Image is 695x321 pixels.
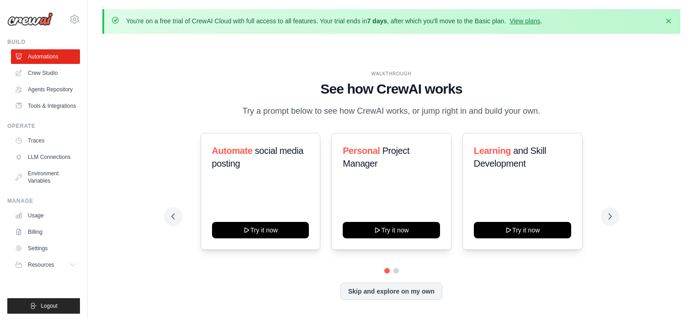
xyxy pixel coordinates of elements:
[11,258,80,272] button: Resources
[171,81,612,97] h1: See how CrewAI works
[11,150,80,164] a: LLM Connections
[11,82,80,97] a: Agents Repository
[11,49,80,64] a: Automations
[212,146,304,168] span: social media posting
[212,222,309,238] button: Try it now
[474,222,571,238] button: Try it now
[7,298,80,314] button: Logout
[11,99,80,113] a: Tools & Integrations
[11,133,80,148] a: Traces
[367,17,387,25] strong: 7 days
[340,283,442,300] button: Skip and explore on my own
[7,122,80,130] div: Operate
[41,302,58,310] span: Logout
[126,16,542,26] p: You're on a free trial of CrewAI Cloud with full access to all features. Your trial ends in , aft...
[11,66,80,80] a: Crew Studio
[474,146,546,168] span: and Skill Development
[11,166,80,188] a: Environment Variables
[7,38,80,46] div: Build
[171,70,612,77] div: WALKTHROUGH
[509,17,540,25] a: View plans
[7,197,80,205] div: Manage
[212,146,253,156] span: Automate
[11,208,80,223] a: Usage
[11,225,80,239] a: Billing
[28,261,54,268] span: Resources
[343,222,440,238] button: Try it now
[238,105,545,118] p: Try a prompt below to see how CrewAI works, or jump right in and build your own.
[343,146,409,168] span: Project Manager
[343,146,380,156] span: Personal
[11,241,80,256] a: Settings
[7,12,53,26] img: Logo
[474,146,511,156] span: Learning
